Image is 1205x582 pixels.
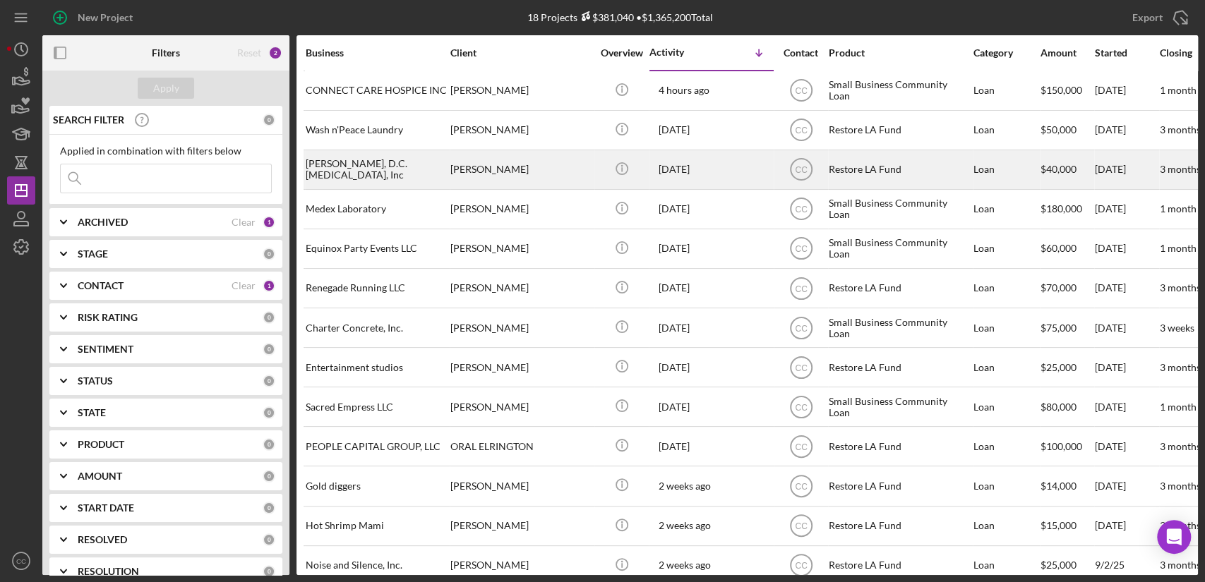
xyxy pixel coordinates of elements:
[78,248,108,260] b: STAGE
[1095,190,1158,228] div: [DATE]
[1095,269,1158,307] div: [DATE]
[263,438,275,451] div: 0
[659,520,711,531] time: 2025-09-06 00:57
[450,348,592,386] div: [PERSON_NAME]
[1160,361,1201,373] time: 3 months
[306,47,447,59] div: Business
[659,322,690,334] time: 2025-09-15 03:23
[1041,401,1077,413] span: $80,000
[306,309,447,346] div: Charter Concrete, Inc.
[659,124,690,135] time: 2025-09-18 05:10
[263,343,275,356] div: 0
[795,244,808,254] text: CC
[659,282,690,293] time: 2025-09-15 23:41
[78,312,138,323] b: RISK RATING
[795,363,808,372] text: CC
[1095,230,1158,267] div: [DATE]
[263,470,275,483] div: 0
[450,388,592,425] div: [PERSON_NAME]
[1095,428,1158,465] div: [DATE]
[795,521,808,531] text: CC
[152,47,180,59] b: Filters
[1160,163,1201,175] time: 3 months
[795,284,808,293] text: CC
[1041,322,1077,334] span: $75,000
[829,428,970,465] div: Restore LA Fund
[659,85,709,96] time: 2025-09-19 18:13
[1095,47,1158,59] div: Started
[1041,202,1082,214] span: $180,000
[829,467,970,504] div: Restore LA Fund
[306,348,447,386] div: Entertainment studios
[795,323,808,333] text: CC
[659,164,690,175] time: 2025-09-17 23:15
[774,47,827,59] div: Contact
[306,151,447,188] div: [PERSON_NAME], D.C. [MEDICAL_DATA], Inc
[1095,309,1158,346] div: [DATE]
[1041,440,1082,452] span: $100,000
[306,388,447,425] div: Sacred Empress LLC
[829,269,970,307] div: Restore LA Fund
[973,348,1039,386] div: Loan
[1160,559,1201,571] time: 3 months
[450,72,592,109] div: [PERSON_NAME]
[306,269,447,307] div: Renegade Running LLC
[829,47,970,59] div: Product
[16,557,26,565] text: CC
[232,217,256,228] div: Clear
[1160,242,1197,254] time: 1 month
[306,72,447,109] div: CONNECT CARE HOSPICE INC
[973,72,1039,109] div: Loan
[973,507,1039,545] div: Loan
[795,126,808,135] text: CC
[973,151,1039,188] div: Loan
[78,4,133,32] div: New Project
[829,111,970,149] div: Restore LA Fund
[829,151,970,188] div: Restore LA Fund
[795,205,808,214] text: CC
[973,467,1039,504] div: Loan
[263,406,275,419] div: 0
[973,428,1039,465] div: Loan
[450,47,592,59] div: Client
[1118,4,1198,32] button: Export
[450,428,592,465] div: ORAL ELRINGTON
[1041,123,1077,135] span: $50,000
[659,243,690,254] time: 2025-09-17 18:36
[450,269,592,307] div: [PERSON_NAME]
[829,507,970,545] div: Restore LA Fund
[78,280,124,291] b: CONTACT
[263,248,275,260] div: 0
[1095,388,1158,425] div: [DATE]
[60,145,272,157] div: Applied in combination with filters below
[263,311,275,324] div: 0
[595,47,648,59] div: Overview
[1160,123,1201,135] time: 3 months
[829,72,970,109] div: Small Business Community Loan
[1041,519,1077,531] span: $15,000
[1160,202,1197,214] time: 1 month
[263,216,275,229] div: 1
[268,46,282,60] div: 2
[450,467,592,504] div: [PERSON_NAME]
[1041,84,1082,96] span: $150,000
[1160,440,1201,452] time: 3 months
[450,230,592,267] div: [PERSON_NAME]
[973,190,1039,228] div: Loan
[1095,151,1158,188] div: [DATE]
[78,566,139,577] b: RESOLUTION
[53,114,124,126] b: SEARCH FILTER
[973,269,1039,307] div: Loan
[78,217,128,228] b: ARCHIVED
[795,442,808,451] text: CC
[1160,401,1197,413] time: 1 month
[1041,281,1077,293] span: $70,000
[1132,4,1163,32] div: Export
[263,114,275,126] div: 0
[232,280,256,291] div: Clear
[1095,111,1158,149] div: [DATE]
[577,11,634,23] div: $381,040
[1160,480,1201,492] time: 3 months
[7,547,35,575] button: CC
[306,467,447,504] div: Gold diggers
